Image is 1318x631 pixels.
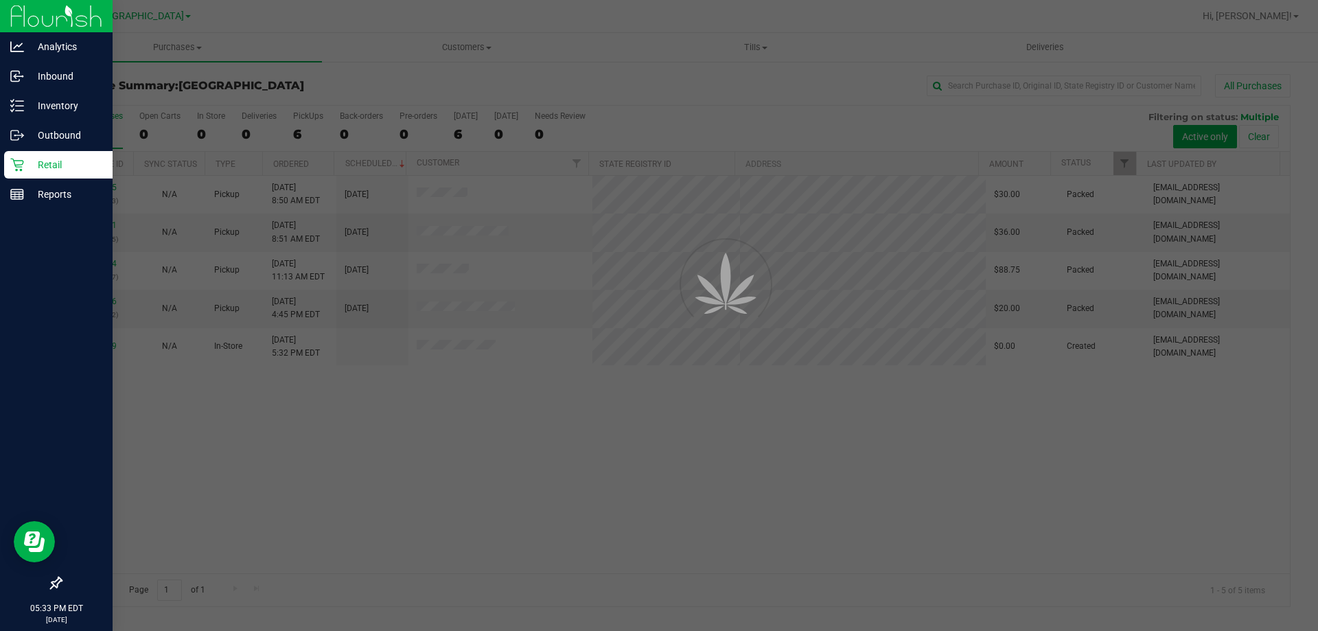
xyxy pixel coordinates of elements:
[24,157,106,173] p: Retail
[10,99,24,113] inline-svg: Inventory
[24,97,106,114] p: Inventory
[6,615,106,625] p: [DATE]
[14,521,55,562] iframe: Resource center
[10,187,24,201] inline-svg: Reports
[10,158,24,172] inline-svg: Retail
[6,602,106,615] p: 05:33 PM EDT
[24,38,106,55] p: Analytics
[24,127,106,144] p: Outbound
[10,128,24,142] inline-svg: Outbound
[24,68,106,84] p: Inbound
[10,40,24,54] inline-svg: Analytics
[24,186,106,203] p: Reports
[10,69,24,83] inline-svg: Inbound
